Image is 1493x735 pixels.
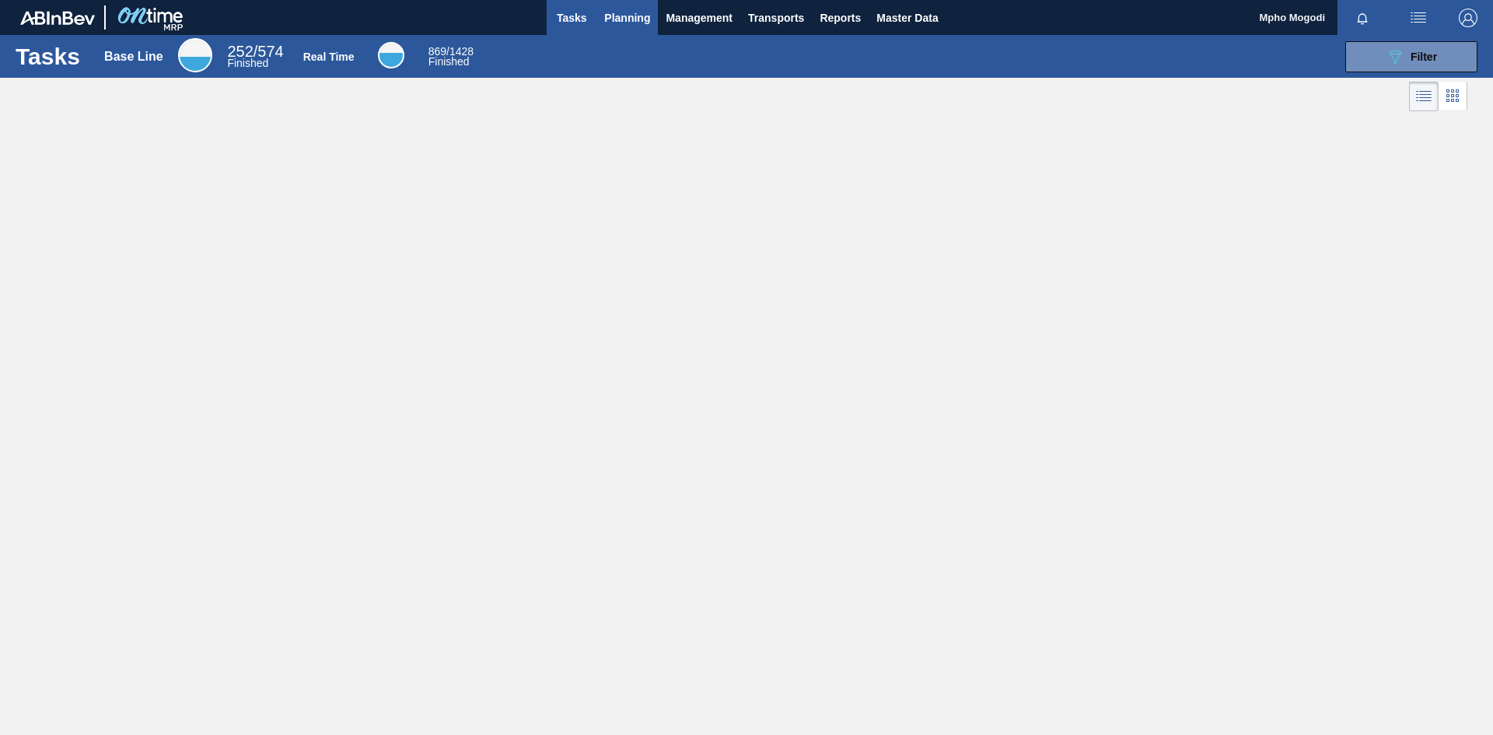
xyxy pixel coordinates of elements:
img: Logout [1459,9,1477,27]
span: Management [666,9,733,27]
button: Notifications [1337,7,1387,29]
span: Tasks [554,9,589,27]
span: Master Data [876,9,938,27]
h1: Tasks [16,47,84,65]
span: / 574 [227,43,283,60]
span: 869 [428,45,446,58]
span: Finished [428,55,470,68]
div: Real Time [378,42,404,68]
span: Planning [604,9,650,27]
div: List Vision [1409,82,1439,111]
img: TNhmsLtSVTkK8tSr43FrP2fwEKptu5GPRR3wAAAABJRU5ErkJggg== [20,11,95,25]
div: Card Vision [1439,82,1467,111]
div: Base Line [227,45,283,68]
span: Finished [227,57,268,69]
span: 252 [227,43,253,60]
span: Reports [820,9,861,27]
span: Transports [748,9,804,27]
div: Real Time [428,47,474,67]
div: Base Line [178,38,212,72]
span: / 1428 [428,45,474,58]
div: Real Time [303,51,355,63]
img: userActions [1409,9,1428,27]
button: Filter [1345,41,1477,72]
div: Base Line [104,50,163,64]
span: Filter [1411,51,1437,63]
